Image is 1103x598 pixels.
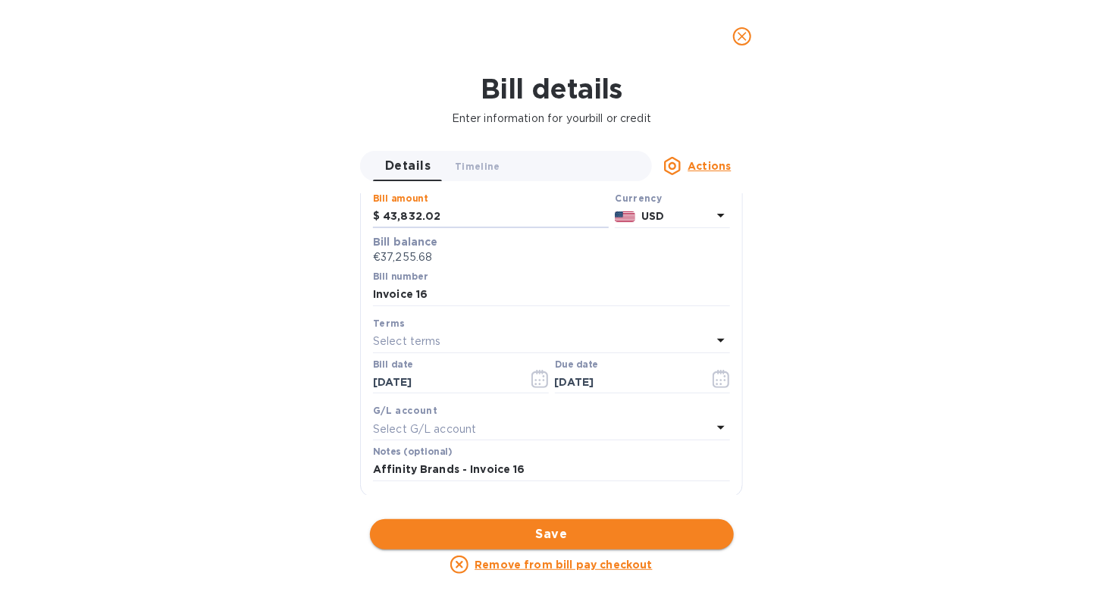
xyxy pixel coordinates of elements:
[12,73,1091,105] h1: Bill details
[373,205,383,228] div: $
[373,283,730,306] input: Enter bill number
[373,272,428,281] label: Bill number
[373,360,413,369] label: Bill date
[455,158,500,174] span: Timeline
[373,236,438,248] b: Bill balance
[373,421,476,437] p: Select G/L account
[724,18,760,55] button: close
[373,459,730,481] input: Enter notes
[641,210,664,222] b: USD
[373,318,406,329] b: Terms
[615,193,662,204] b: Currency
[373,371,516,394] input: Select date
[383,205,609,228] input: $ Enter bill amount
[385,155,431,177] span: Details
[373,195,428,204] label: Bill amount
[373,448,453,457] label: Notes (optional)
[555,360,598,369] label: Due date
[373,405,437,416] b: G/L account
[475,559,652,571] u: Remove from bill pay checkout
[373,333,441,349] p: Select terms
[615,211,635,222] img: USD
[12,111,1091,127] p: Enter information for your bill or credit
[382,525,722,543] span: Save
[688,160,731,172] u: Actions
[373,249,730,265] p: €37,255.68
[555,371,698,394] input: Due date
[370,519,734,549] button: Save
